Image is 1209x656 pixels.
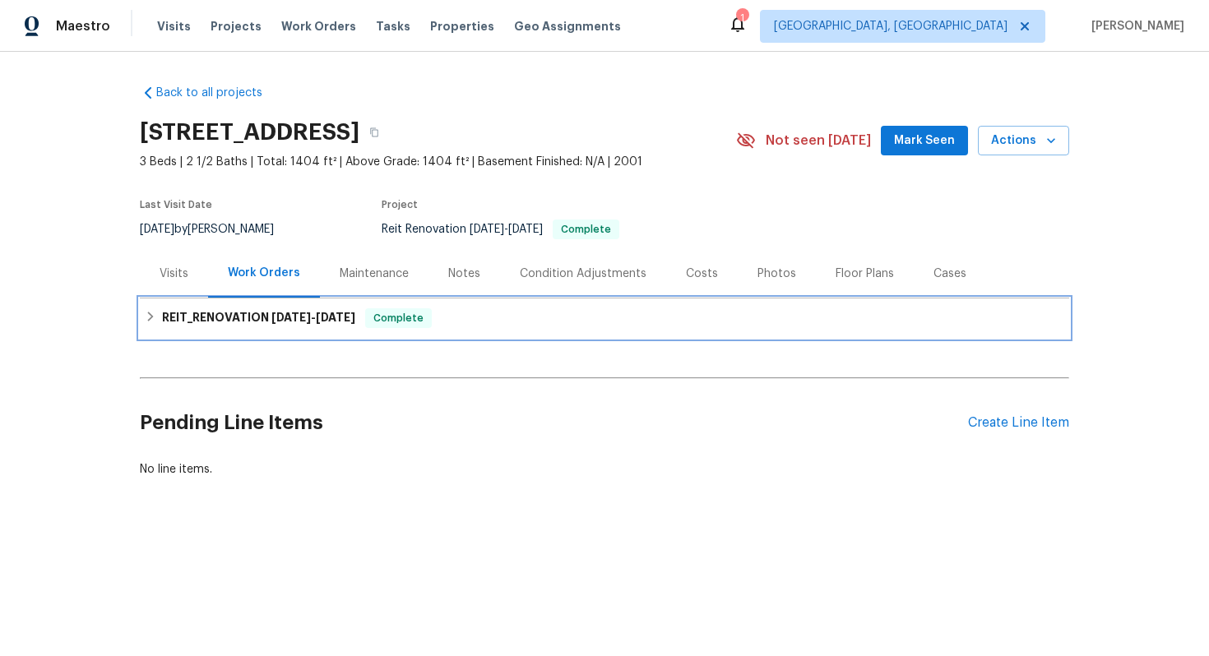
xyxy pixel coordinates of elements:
span: 3 Beds | 2 1/2 Baths | Total: 1404 ft² | Above Grade: 1404 ft² | Basement Finished: N/A | 2001 [140,154,736,170]
div: Visits [160,266,188,282]
span: Visits [157,18,191,35]
span: Complete [367,310,430,326]
div: Cases [933,266,966,282]
button: Actions [978,126,1069,156]
h2: [STREET_ADDRESS] [140,124,359,141]
span: [DATE] [508,224,543,235]
span: [DATE] [470,224,504,235]
div: Costs [686,266,718,282]
span: [GEOGRAPHIC_DATA], [GEOGRAPHIC_DATA] [774,18,1007,35]
div: Floor Plans [836,266,894,282]
div: Photos [757,266,796,282]
span: Complete [554,224,618,234]
span: Actions [991,131,1056,151]
div: Notes [448,266,480,282]
div: Create Line Item [968,415,1069,431]
div: REIT_RENOVATION [DATE]-[DATE]Complete [140,298,1069,338]
span: Work Orders [281,18,356,35]
div: Work Orders [228,265,300,281]
button: Copy Address [359,118,389,147]
span: Mark Seen [894,131,955,151]
span: Tasks [376,21,410,32]
span: Reit Renovation [382,224,619,235]
div: by [PERSON_NAME] [140,219,294,239]
span: - [271,312,355,323]
h2: Pending Line Items [140,385,968,461]
div: Condition Adjustments [520,266,646,282]
span: Maestro [56,18,110,35]
span: [DATE] [271,312,311,323]
span: Not seen [DATE] [766,132,871,149]
span: Project [382,200,418,210]
div: Maintenance [340,266,409,282]
span: [DATE] [316,312,355,323]
div: 1 [736,10,748,26]
span: Geo Assignments [514,18,621,35]
span: [DATE] [140,224,174,235]
span: - [470,224,543,235]
a: Back to all projects [140,85,298,101]
div: No line items. [140,461,1069,478]
span: [PERSON_NAME] [1085,18,1184,35]
span: Properties [430,18,494,35]
span: Projects [211,18,262,35]
button: Mark Seen [881,126,968,156]
h6: REIT_RENOVATION [162,308,355,328]
span: Last Visit Date [140,200,212,210]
